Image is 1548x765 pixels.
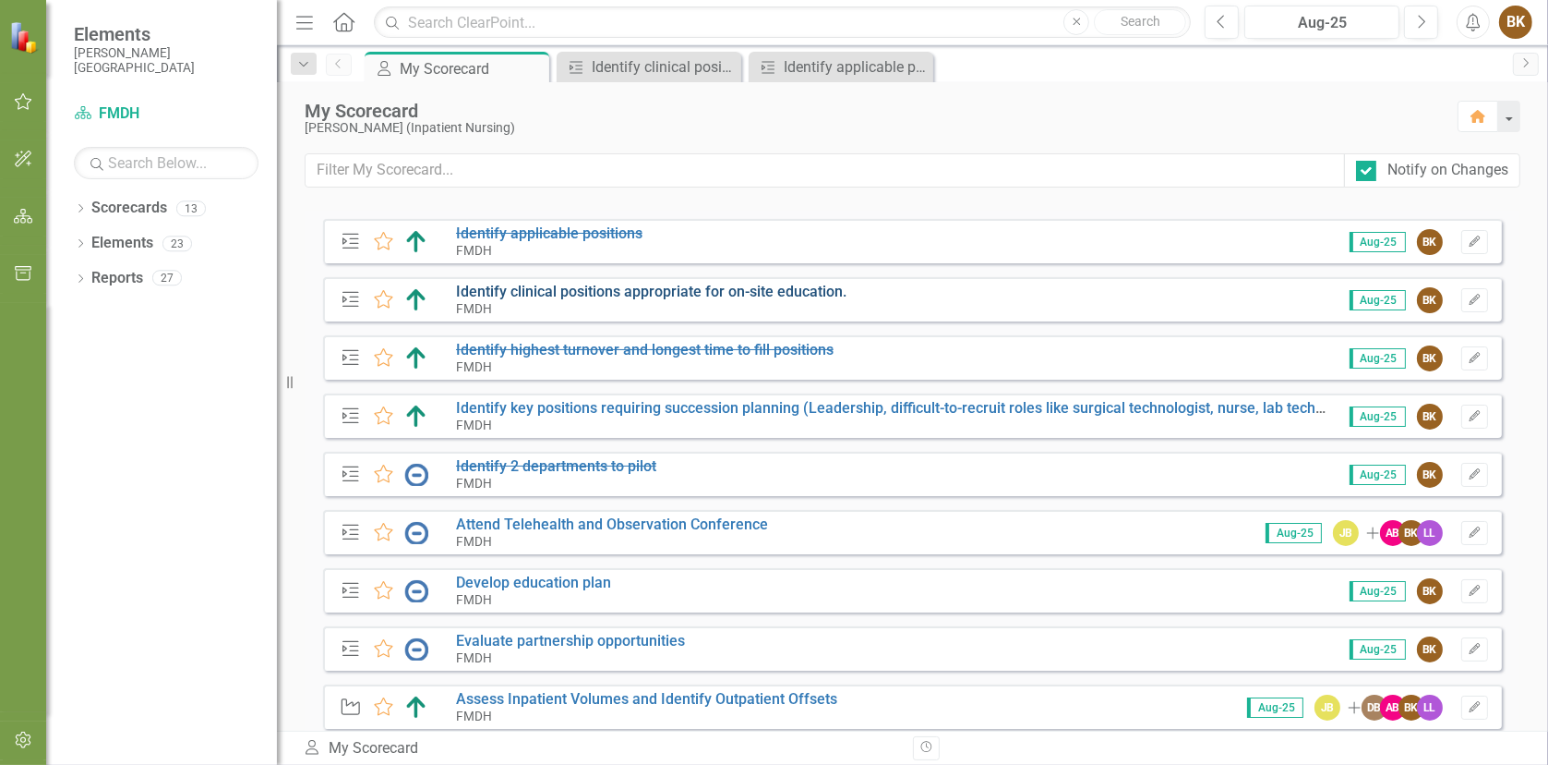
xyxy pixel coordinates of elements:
input: Search Below... [74,147,258,179]
div: BK [1398,520,1424,546]
div: 23 [162,236,192,251]
small: FMDH [456,243,492,258]
img: ClearPoint Strategy [7,19,42,55]
span: Aug-25 [1266,523,1322,543]
div: BK [1417,637,1443,662]
div: LL [1417,520,1443,546]
small: FMDH [456,534,492,549]
div: DB [1362,695,1387,721]
div: AB [1380,520,1406,546]
img: No Information [404,638,428,661]
img: Above Target [404,231,428,253]
img: No Information [404,464,428,486]
div: BK [1398,695,1424,721]
span: Aug-25 [1350,465,1406,485]
div: BK [1417,578,1443,604]
span: Aug-25 [1247,698,1303,718]
div: My Scorecard [400,57,545,80]
a: Attend Telehealth and Observation Conference [456,516,768,533]
a: Identify highest turnover and longest time to fill positions [456,341,834,358]
img: Above Target [404,347,428,370]
a: Scorecards [91,198,167,219]
small: FMDH [456,650,492,665]
div: Aug-25 [1251,12,1393,34]
a: Assess Inpatient Volumes and Identify Outpatient Offsets [456,690,837,708]
input: Search ClearPoint... [374,6,1191,39]
a: Reports [91,268,143,289]
div: 13 [176,200,206,216]
span: Aug-25 [1350,290,1406,310]
a: Identify applicable positions [456,225,642,242]
div: AB [1380,695,1406,721]
span: Aug-25 [1350,232,1406,252]
small: [PERSON_NAME][GEOGRAPHIC_DATA] [74,45,258,76]
div: JB [1314,695,1340,721]
div: Notify on Changes [1387,160,1508,181]
div: LL [1417,695,1443,721]
img: No Information [404,522,428,544]
div: My Scorecard [305,101,1439,121]
img: No Information [404,580,428,602]
button: Search [1094,9,1186,35]
span: Aug-25 [1350,639,1406,660]
div: My Scorecard [303,738,899,759]
img: Above Target [404,406,428,428]
span: Aug-25 [1350,581,1406,601]
div: BK [1417,346,1443,371]
span: Aug-25 [1350,407,1406,427]
div: [PERSON_NAME] (Inpatient Nursing) [305,121,1439,135]
div: BK [1417,229,1443,255]
button: Aug-25 [1244,6,1399,39]
img: Above Target [404,697,428,719]
small: FMDH [456,709,492,723]
a: Identify clinical positions appropriate for on-site education. [456,283,846,300]
small: FMDH [456,418,492,432]
span: Aug-25 [1350,348,1406,369]
div: BK [1417,287,1443,313]
div: JB [1333,520,1359,546]
input: Filter My Scorecard... [305,153,1345,188]
div: BK [1417,462,1443,488]
small: FMDH [456,359,492,374]
button: BK [1499,6,1532,39]
a: Elements [91,233,153,254]
div: Identify applicable positions [784,55,929,79]
a: Identify clinical positions appropriate for on-site education. [561,55,737,79]
small: FMDH [456,592,492,607]
span: Search [1121,14,1160,29]
a: FMDH [74,103,258,125]
div: Identify clinical positions appropriate for on-site education. [592,55,737,79]
a: Develop education plan [456,574,611,591]
a: Identify 2 departments to pilot [456,457,656,475]
a: Identify key positions requiring succession planning (Leadership, difficult-to-recruit roles like... [456,399,1403,417]
div: 27 [152,271,182,286]
a: Identify applicable positions [753,55,929,79]
a: Evaluate partnership opportunities [456,632,685,650]
small: FMDH [456,476,492,491]
img: Above Target [404,289,428,311]
span: Elements [74,23,258,45]
small: FMDH [456,301,492,316]
div: BK [1417,404,1443,430]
